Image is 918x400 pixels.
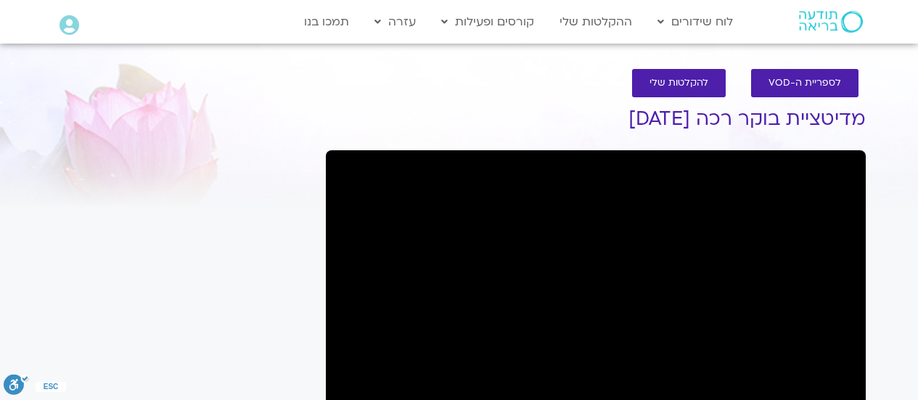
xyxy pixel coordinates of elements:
a: עזרה [367,8,423,36]
span: להקלטות שלי [649,78,708,89]
a: תמכו בנו [297,8,356,36]
h1: מדיטציית בוקר רכה [DATE] [326,108,866,130]
a: ההקלטות שלי [552,8,639,36]
span: לספריית ה-VOD [769,78,841,89]
a: להקלטות שלי [632,69,726,97]
a: קורסים ופעילות [434,8,541,36]
a: לספריית ה-VOD [751,69,858,97]
a: לוח שידורים [650,8,740,36]
img: תודעה בריאה [799,11,863,33]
